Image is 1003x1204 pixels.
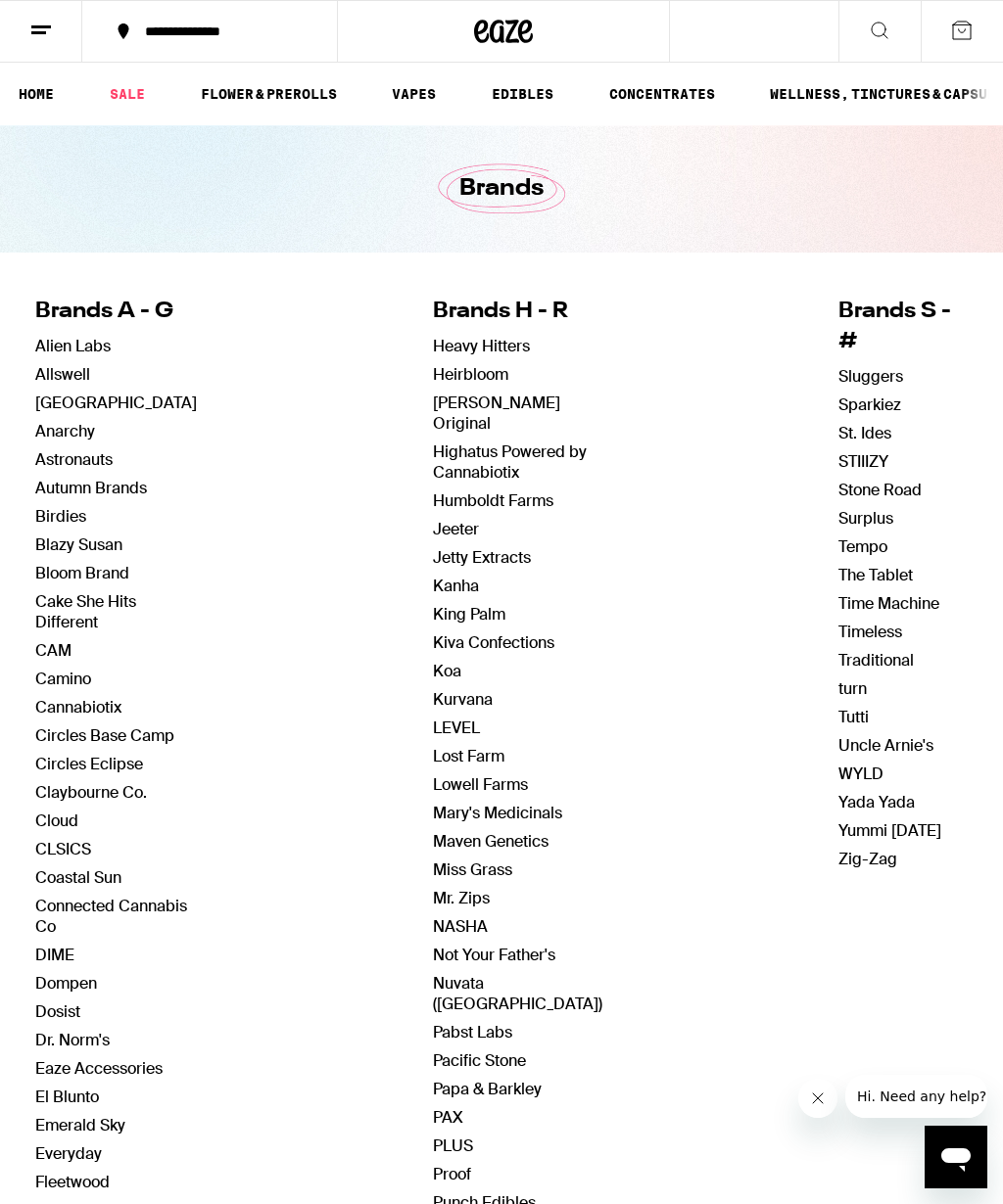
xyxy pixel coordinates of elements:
[35,1172,110,1192] a: Fleetwood
[35,393,197,413] a: [GEOGRAPHIC_DATA]
[35,782,147,803] a: Claybourne Co.
[838,820,941,841] a: Yummi [DATE]
[35,640,72,661] a: CAM
[838,536,887,557] a: Tempo
[35,478,147,498] a: Autumn Brands
[433,1022,512,1042] a: Pabst Labs
[838,650,914,671] a: Traditional
[433,297,602,327] h4: Brands H - R
[838,366,903,387] a: Sluggers
[433,393,560,434] a: [PERSON_NAME] Original
[433,336,530,356] a: Heavy Hitters
[433,632,554,653] a: Kiva Confections
[433,689,493,710] a: Kurvana
[433,441,587,483] a: Highatus Powered by Cannabiotix
[35,725,174,746] a: Circles Base Camp
[482,82,563,106] a: EDIBLES
[35,1087,99,1107] a: El Blunto
[433,1135,473,1156] a: PLUS
[433,490,553,511] a: Humboldt Farms
[433,888,490,908] a: Mr. Zips
[838,451,888,472] a: STIIIZY
[838,735,933,756] a: Uncle Arnie's
[433,1050,526,1071] a: Pacific Stone
[35,867,121,888] a: Coastal Sun
[459,172,544,206] h1: Brands
[35,1058,163,1079] a: Eaze Accessories
[838,508,893,529] a: Surplus
[35,364,90,385] a: Allswell
[35,839,91,859] a: CLSICS
[35,669,91,689] a: Camino
[838,394,901,415] a: Sparkiez
[35,506,86,527] a: Birdies
[382,82,446,106] a: VAPES
[9,82,64,106] a: HOME
[433,803,562,823] a: Mary's Medicinals
[845,1075,987,1118] iframe: Message from company
[838,764,884,784] a: WYLD
[433,859,512,880] a: Miss Grass
[35,754,143,774] a: Circles Eclipse
[433,364,508,385] a: Heirbloom
[838,565,913,585] a: The Tablet
[35,1001,80,1022] a: Dosist
[433,1164,471,1184] a: Proof
[433,718,480,738] a: LEVEL
[838,423,891,443] a: St. Ides
[838,593,939,614] a: Time Machine
[35,1030,110,1050] a: Dr. Norm's
[35,810,78,831] a: Cloud
[433,604,505,625] a: King Palm
[35,591,136,632] a: Cake She Hits Different
[838,622,902,642] a: Timeless
[838,792,915,812] a: Yada Yada
[35,297,197,327] h4: Brands A - G
[35,534,122,555] a: Blazy Susan
[433,945,555,965] a: Not Your Father's
[433,746,504,766] a: Lost Farm
[433,547,531,568] a: Jetty Extracts
[838,678,867,699] a: turn
[35,945,74,965] a: DIME
[35,421,95,441] a: Anarchy
[35,697,121,718] a: Cannabiotix
[838,707,869,727] a: Tutti
[100,82,155,106] a: SALE
[599,82,725,106] a: CONCENTRATES
[925,1126,987,1188] iframe: Button to launch messaging window
[35,336,111,356] a: Alien Labs
[35,563,129,583] a: Bloom Brand
[35,1143,102,1164] a: Everyday
[191,82,347,106] a: FLOWER & PREROLLS
[838,480,922,500] a: Stone Road
[35,449,113,470] a: Astronauts
[433,661,461,681] a: Koa
[838,297,968,357] h4: Brands S - #
[433,576,479,596] a: Kanha
[433,519,479,539] a: Jeeter
[433,973,602,1014] a: Nuvata ([GEOGRAPHIC_DATA])
[798,1079,837,1118] iframe: Close message
[433,1079,542,1099] a: Papa & Barkley
[433,1107,463,1128] a: PAX
[433,774,528,795] a: Lowell Farms
[433,916,488,937] a: NASHA
[35,896,187,937] a: Connected Cannabis Co
[838,849,897,869] a: Zig-Zag
[35,1115,125,1135] a: Emerald Sky
[35,973,97,994] a: Dompen
[433,831,549,852] a: Maven Genetics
